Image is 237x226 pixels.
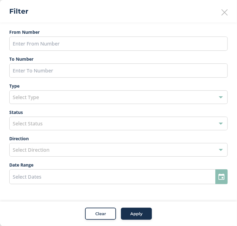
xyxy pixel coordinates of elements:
[9,169,228,184] input: Select Dates
[9,6,28,16] h2: Filter
[9,63,228,78] input: Enter To Number
[95,211,106,217] span: Clear
[13,94,39,101] span: Select Type
[13,120,43,127] span: Select Status
[9,56,228,62] label: To Number
[130,211,143,217] span: Apply
[121,208,152,220] button: Apply
[9,109,228,115] label: Status
[13,146,50,153] span: Select Direction
[206,196,237,226] iframe: Chat Widget
[9,135,228,142] label: Direction
[9,83,228,89] label: Type
[9,29,228,35] label: From Number
[85,208,116,220] button: Clear
[9,162,228,168] label: Date Range
[9,37,228,51] input: Enter From Number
